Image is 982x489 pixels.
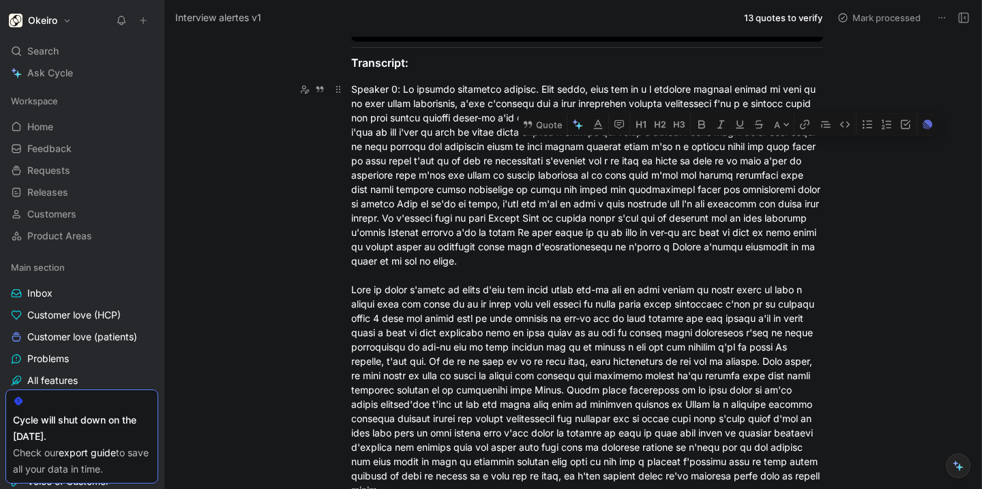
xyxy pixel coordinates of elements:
div: Check our to save all your data in time. [13,445,151,477]
button: Mark processed [831,8,927,27]
a: Requests [5,160,158,181]
a: Product Areas [5,226,158,246]
div: Main sectionInboxCustomer love (HCP)Customer love (patients)ProblemsAll featuresFeature pipeline ... [5,257,158,434]
h1: Okeiro [28,14,57,27]
span: Customer love (patients) [27,330,137,344]
span: Interview alertes v1 [175,10,261,26]
mark: Speaker 0 [351,83,398,95]
div: Cycle will shut down on the [DATE]. [13,412,151,445]
span: Problems [27,352,69,366]
a: Customer love (patients) [5,327,158,347]
div: Workspace [5,91,158,111]
span: Releases [27,186,68,199]
span: Inbox [27,286,53,300]
a: Inbox [5,283,158,303]
a: Ask Cycle [5,63,158,83]
button: 13 quotes to verify [738,8,829,27]
span: Home [27,120,53,134]
a: export guide [59,447,116,458]
span: Main section [11,261,65,274]
span: Product Areas [27,229,92,243]
div: Main section [5,257,158,278]
span: Customers [27,207,76,221]
a: Problems [5,349,158,369]
span: Workspace [11,94,58,108]
span: Ask Cycle [27,65,73,81]
a: Customer love (HCP) [5,305,158,325]
div: Search [5,41,158,61]
button: OkeiroOkeiro [5,11,75,30]
img: Okeiro [9,14,23,27]
a: Feedback [5,138,158,159]
a: All features [5,370,158,391]
span: Search [27,43,59,59]
span: All features [27,374,78,387]
span: Feedback [27,142,72,155]
a: Customers [5,204,158,224]
a: Home [5,117,158,137]
span: Customer love (HCP) [27,308,121,322]
div: Transcript: [351,55,823,71]
a: Releases [5,182,158,203]
span: Requests [27,164,70,177]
